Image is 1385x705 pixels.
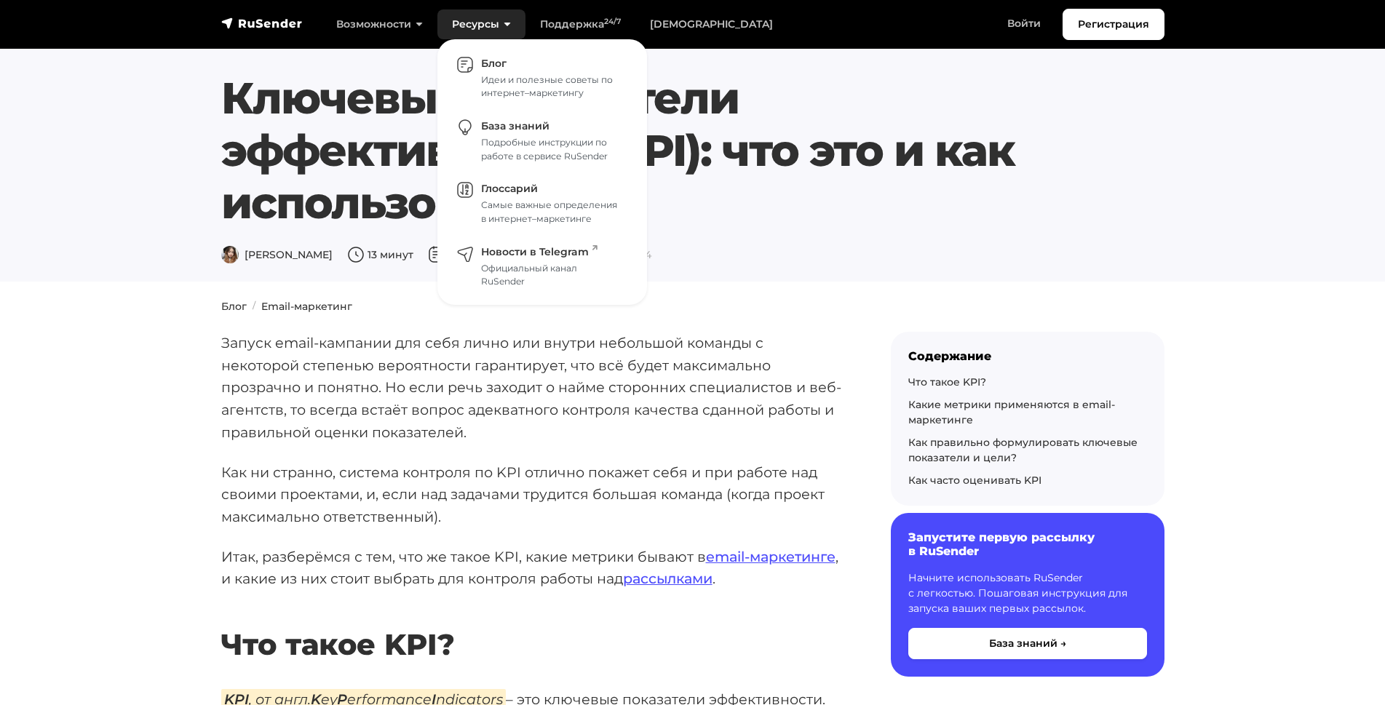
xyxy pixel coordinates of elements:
span: Обновлено: 17 декабря 2024 [499,248,651,261]
a: База знаний Подробные инструкции по работе в сервисе RuSender [445,109,640,172]
a: Как правильно формулировать ключевые показатели и цели? [908,436,1138,464]
sup: 24/7 [604,17,621,26]
button: База знаний → [908,628,1147,659]
p: Итак, разберёмся с тем, что же такое KPI, какие метрики бывают в , и какие из них стоит выбрать д... [221,546,844,590]
a: Что такое KPI? [908,375,986,389]
a: Глоссарий Самые важные определения в интернет–маркетинге [445,172,640,235]
span: [DATE] [428,248,484,261]
a: Войти [993,9,1055,39]
div: Идеи и полезные советы по интернет–маркетингу [481,73,622,100]
span: Блог [481,57,507,70]
div: Официальный канал RuSender [481,262,622,289]
a: Новости в Telegram Официальный канал RuSender [445,235,640,298]
a: рассылками [623,570,713,587]
img: RuSender [221,16,303,31]
h1: Ключевые показатели эффективности (KPI): что это и как использовать? [221,72,1084,229]
p: Начните использовать RuSender с легкостью. Пошаговая инструкция для запуска ваших первых рассылок. [908,570,1147,616]
a: [DEMOGRAPHIC_DATA] [635,9,787,39]
h6: Запустите первую рассылку в RuSender [908,530,1147,558]
a: Запустите первую рассылку в RuSender Начните использовать RuSender с легкостью. Пошаговая инструк... [891,513,1164,676]
div: Подробные инструкции по работе в сервисе RuSender [481,136,622,163]
a: Возможности [322,9,437,39]
a: Ресурсы [437,9,525,39]
h2: Что такое KPI? [221,584,844,662]
span: [PERSON_NAME] [221,248,333,261]
a: Регистрация [1063,9,1164,40]
a: email-маркетинге [706,548,836,565]
div: Содержание [908,349,1147,363]
a: Какие метрики применяются в email-маркетинге [908,398,1115,426]
span: База знаний [481,119,549,132]
span: 13 минут [347,248,413,261]
img: Время чтения [347,246,365,263]
a: Поддержка24/7 [525,9,635,39]
span: Глоссарий [481,182,538,195]
img: Дата публикации [428,246,445,263]
p: Как ни странно, система контроля по KPI отлично покажет себя и при работе над своими проектами, и... [221,461,844,528]
nav: breadcrumb [213,299,1173,314]
a: Блог [221,300,247,313]
p: Запуск email-кампании для себя лично или внутри небольшой команды с некоторой степенью вероятност... [221,332,844,444]
a: Как часто оценивать KPI [908,474,1041,487]
div: Самые важные определения в интернет–маркетинге [481,199,622,226]
span: Новости в Telegram [481,245,598,258]
a: Блог Идеи и полезные советы по интернет–маркетингу [445,47,640,109]
li: Email-маркетинг [247,299,352,314]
